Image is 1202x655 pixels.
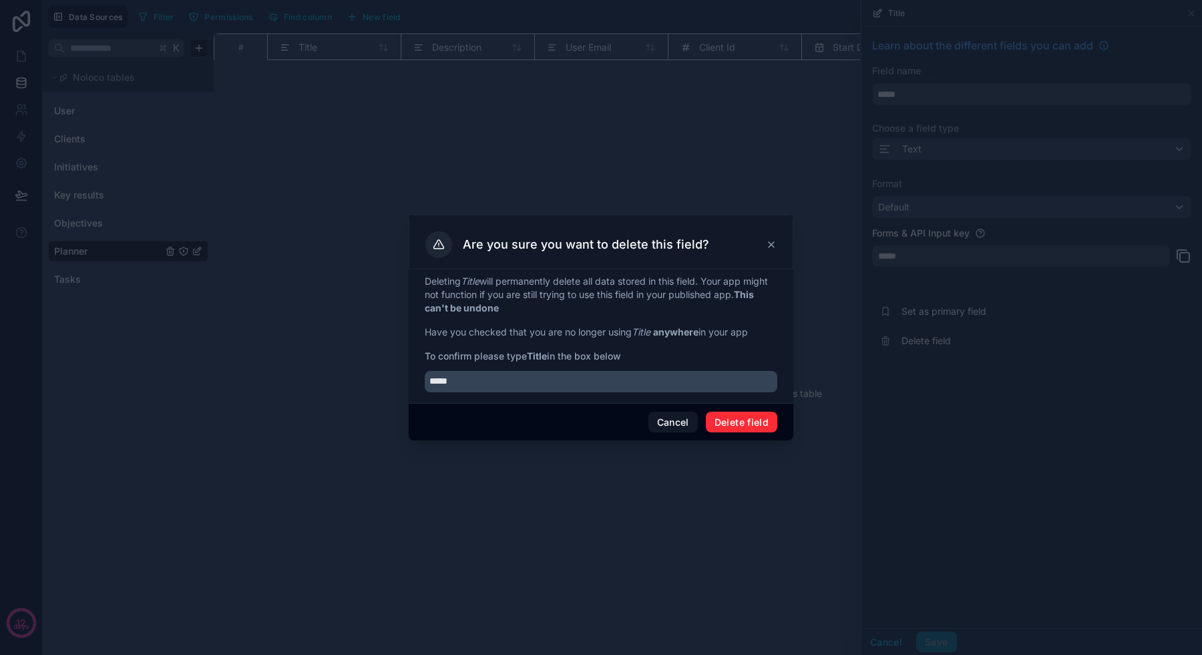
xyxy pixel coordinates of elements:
[463,237,709,253] h3: Are you sure you want to delete this field?
[425,325,777,339] p: Have you checked that you are no longer using in your app
[632,326,650,338] em: Title
[653,326,698,338] strong: anywhere
[425,289,754,313] strong: This can't be undone
[706,412,777,433] button: Delete field
[461,275,479,287] em: Title
[648,412,698,433] button: Cancel
[527,350,547,362] strong: Title
[425,350,777,363] span: To confirm please type in the box below
[425,275,777,315] p: Deleting will permanently delete all data stored in this field. Your app might not function if yo...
